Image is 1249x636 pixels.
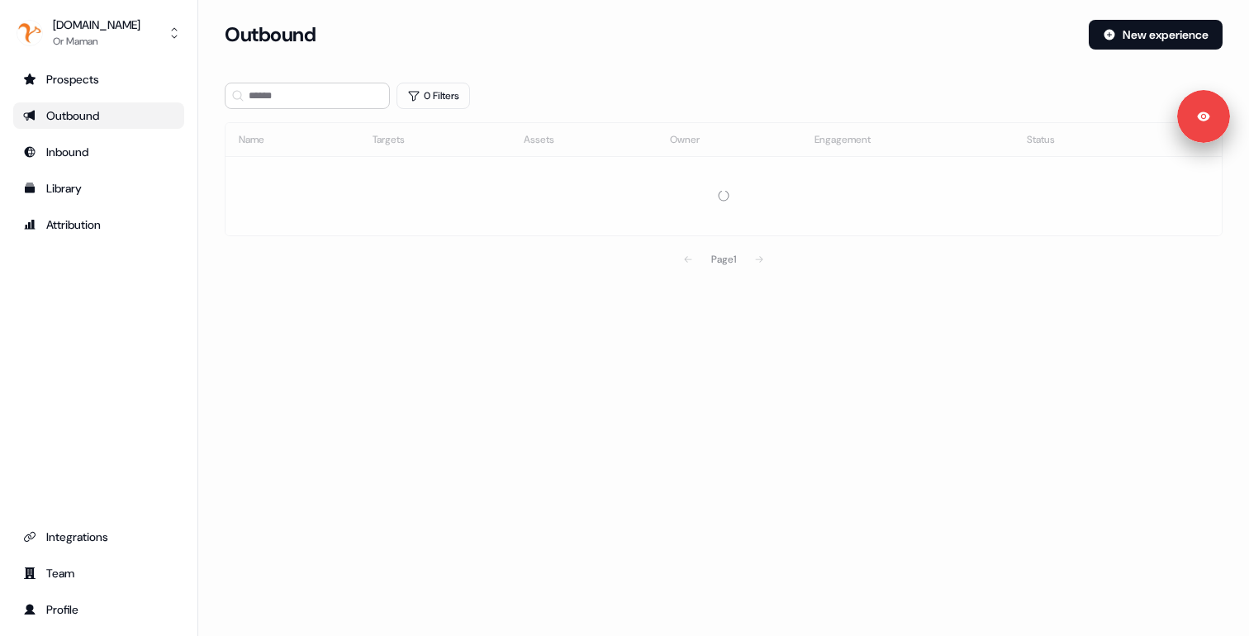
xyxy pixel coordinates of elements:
[13,13,184,53] button: [DOMAIN_NAME]Or Maman
[53,33,140,50] div: Or Maman
[23,71,174,88] div: Prospects
[13,175,184,202] a: Go to templates
[23,529,174,545] div: Integrations
[23,601,174,618] div: Profile
[13,596,184,623] a: Go to profile
[13,560,184,586] a: Go to team
[53,17,140,33] div: [DOMAIN_NAME]
[23,565,174,581] div: Team
[225,22,316,47] h3: Outbound
[13,66,184,93] a: Go to prospects
[23,107,174,124] div: Outbound
[1089,20,1223,50] button: New experience
[397,83,470,109] button: 0 Filters
[13,139,184,165] a: Go to Inbound
[13,524,184,550] a: Go to integrations
[23,180,174,197] div: Library
[13,102,184,129] a: Go to outbound experience
[13,211,184,238] a: Go to attribution
[23,216,174,233] div: Attribution
[23,144,174,160] div: Inbound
